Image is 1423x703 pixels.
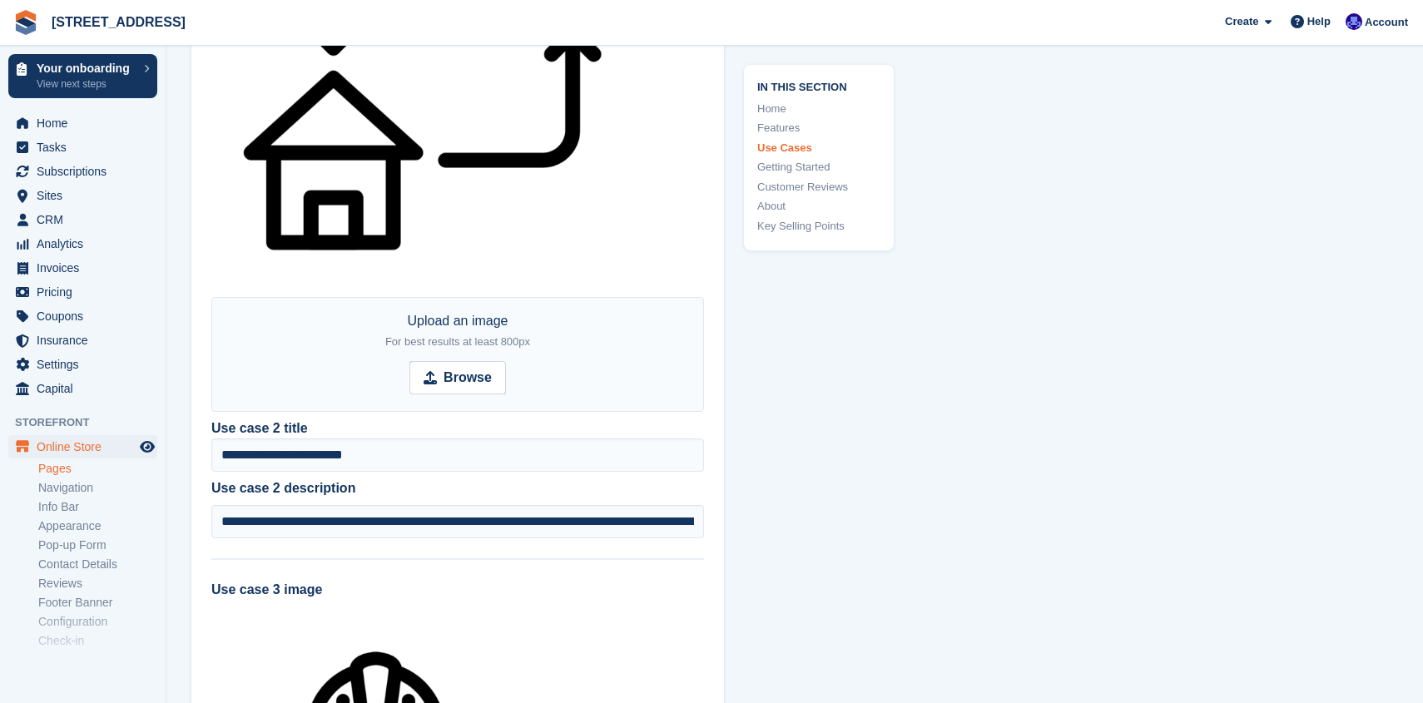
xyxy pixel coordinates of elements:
a: Getting Started [757,159,880,176]
strong: Browse [444,368,492,388]
a: menu [8,184,157,207]
span: Invoices [37,256,136,280]
a: Navigation [38,480,157,496]
span: In this section [757,78,880,94]
span: Coupons [37,304,136,328]
a: menu [8,232,157,255]
a: menu [8,111,157,135]
a: menu [8,304,157,328]
a: Configuration [38,614,157,630]
label: Use case 3 image [211,582,322,597]
a: [STREET_ADDRESS] [45,8,192,36]
a: Your onboarding View next steps [8,54,157,98]
a: menu [8,208,157,231]
div: Upload an image [385,311,530,351]
a: Key Selling Points [757,218,880,235]
a: Contact Details [38,557,157,572]
a: Home [757,101,880,117]
a: Customer Reviews [757,179,880,196]
p: Your onboarding [37,62,136,74]
span: For best results at least 800px [385,335,530,348]
a: Pop-up Form [38,537,157,553]
input: Browse [409,361,506,394]
span: Home [37,111,136,135]
span: Capital [37,377,136,400]
a: Reviews [38,576,157,592]
a: menu [8,256,157,280]
img: stora-icon-8386f47178a22dfd0bd8f6a31ec36ba5ce8667c1dd55bd0f319d3a0aa187defe.svg [13,10,38,35]
span: Subscriptions [37,160,136,183]
p: View next steps [37,77,136,92]
a: Preview store [137,437,157,457]
a: menu [8,329,157,352]
a: Use Cases [757,140,880,156]
span: Help [1307,13,1331,30]
a: menu [8,435,157,458]
a: menu [8,280,157,304]
span: Settings [37,353,136,376]
label: Use case 2 description [211,478,704,498]
a: Info Bar [38,499,157,515]
span: Pricing [37,280,136,304]
span: Storefront [15,414,166,431]
span: Account [1365,14,1408,31]
label: Use case 2 title [211,418,308,438]
a: menu [8,353,157,376]
a: Footer Banner [38,595,157,611]
a: Features [757,120,880,136]
a: menu [8,160,157,183]
a: menu [8,136,157,159]
img: Jem Plester [1346,13,1362,30]
span: Tasks [37,136,136,159]
span: Analytics [37,232,136,255]
a: menu [8,377,157,400]
span: CRM [37,208,136,231]
a: Appearance [38,518,157,534]
a: About [757,198,880,215]
span: Sites [37,184,136,207]
span: Insurance [37,329,136,352]
span: Create [1225,13,1258,30]
span: Online Store [37,435,136,458]
a: Check-in [38,633,157,649]
a: Pages [38,461,157,477]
